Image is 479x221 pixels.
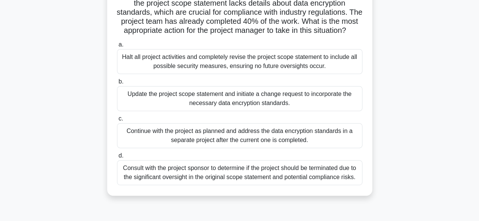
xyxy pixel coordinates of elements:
span: c. [119,115,123,122]
div: Update the project scope statement and initiate a change request to incorporate the necessary dat... [117,86,362,111]
div: Halt all project activities and completely revise the project scope statement to include all poss... [117,49,362,74]
div: Continue with the project as planned and address the data encryption standards in a separate proj... [117,123,362,148]
span: a. [119,41,123,48]
div: Consult with the project sponsor to determine if the project should be terminated due to the sign... [117,160,362,185]
span: d. [119,152,123,159]
span: b. [119,78,123,85]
